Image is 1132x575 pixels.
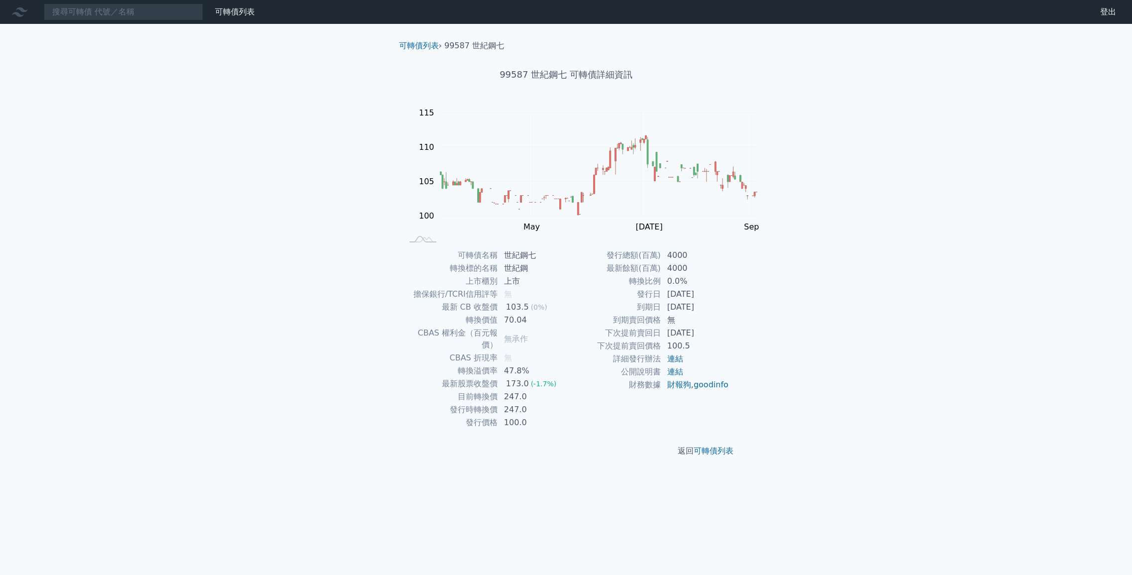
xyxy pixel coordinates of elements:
tspan: Sep [744,222,759,231]
td: 公開說明書 [566,365,661,378]
td: 最新股票收盤價 [403,377,498,390]
tspan: [DATE] [636,222,663,231]
td: 轉換溢價率 [403,364,498,377]
td: 到期日 [566,301,661,314]
tspan: 100 [419,211,434,221]
td: 上市 [498,275,566,288]
td: 轉換比例 [566,275,661,288]
td: 發行價格 [403,416,498,429]
td: 下次提前賣回價格 [566,340,661,352]
a: 連結 [667,367,683,376]
span: 無 [504,353,512,362]
tspan: May [523,222,540,231]
span: 無 [504,289,512,299]
td: 轉換價值 [403,314,498,327]
a: 登出 [1092,4,1124,20]
td: CBAS 權利金（百元報價） [403,327,498,351]
td: 世紀鋼七 [498,249,566,262]
td: 發行日 [566,288,661,301]
td: 無 [661,314,729,327]
td: 目前轉換價 [403,390,498,403]
span: 無承作 [504,334,528,344]
td: [DATE] [661,288,729,301]
td: CBAS 折現率 [403,351,498,364]
td: 財務數據 [566,378,661,391]
td: 247.0 [498,403,566,416]
h1: 99587 世紀鋼七 可轉債詳細資訊 [391,68,741,82]
div: 103.5 [504,301,531,313]
td: [DATE] [661,301,729,314]
td: 4000 [661,262,729,275]
a: 可轉債列表 [694,446,733,456]
td: 發行時轉換價 [403,403,498,416]
input: 搜尋可轉債 代號／名稱 [44,3,203,20]
td: 可轉債名稱 [403,249,498,262]
a: 連結 [667,354,683,363]
td: 最新餘額(百萬) [566,262,661,275]
td: 70.04 [498,314,566,327]
span: (0%) [531,303,547,311]
td: 100.5 [661,340,729,352]
li: 99587 世紀鋼七 [444,40,504,52]
a: 可轉債列表 [215,7,255,16]
div: 173.0 [504,378,531,390]
g: Series [440,135,757,215]
td: 下次提前賣回日 [566,327,661,340]
td: 發行總額(百萬) [566,249,661,262]
span: (-1.7%) [531,380,557,388]
td: 0.0% [661,275,729,288]
td: 世紀鋼 [498,262,566,275]
tspan: 115 [419,108,434,117]
td: 到期賣回價格 [566,314,661,327]
td: 247.0 [498,390,566,403]
td: 4000 [661,249,729,262]
td: 上市櫃別 [403,275,498,288]
td: [DATE] [661,327,729,340]
a: 財報狗 [667,380,691,389]
a: goodinfo [694,380,728,389]
td: 詳細發行辦法 [566,352,661,365]
td: 100.0 [498,416,566,429]
p: 返回 [391,445,741,457]
tspan: 110 [419,142,434,152]
td: 最新 CB 收盤價 [403,301,498,314]
td: 轉換標的名稱 [403,262,498,275]
a: 可轉債列表 [399,41,439,50]
tspan: 105 [419,177,434,186]
td: 47.8% [498,364,566,377]
g: Chart [414,108,772,231]
td: , [661,378,729,391]
td: 擔保銀行/TCRI信用評等 [403,288,498,301]
li: › [399,40,442,52]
